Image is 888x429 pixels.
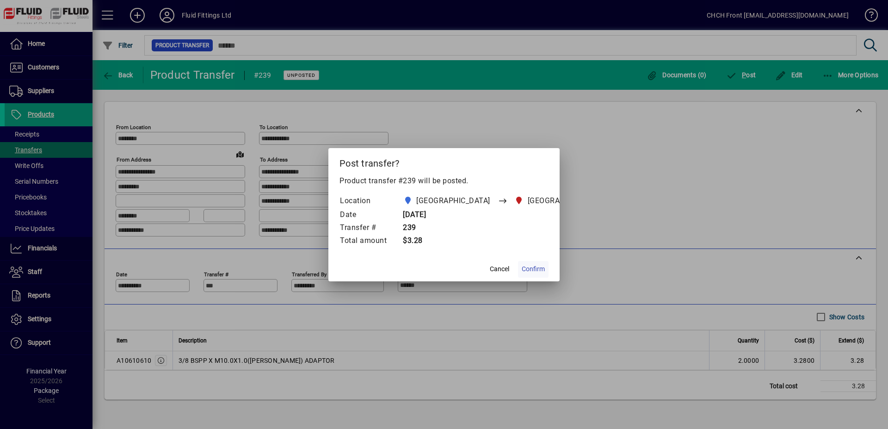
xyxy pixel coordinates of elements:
[339,175,549,187] p: Product transfer #239 will be posted.
[518,261,549,278] button: Confirm
[512,194,605,207] span: CHRISTCHURCH
[339,235,396,248] td: Total amount
[339,222,396,235] td: Transfer #
[328,148,560,175] h2: Post transfer?
[416,195,490,206] span: [GEOGRAPHIC_DATA]
[339,209,396,222] td: Date
[396,235,619,248] td: $3.28
[528,195,602,206] span: [GEOGRAPHIC_DATA]
[485,261,514,278] button: Cancel
[339,194,396,209] td: Location
[522,264,545,274] span: Confirm
[490,264,509,274] span: Cancel
[401,194,494,207] span: AUCKLAND
[396,209,619,222] td: [DATE]
[396,222,619,235] td: 239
